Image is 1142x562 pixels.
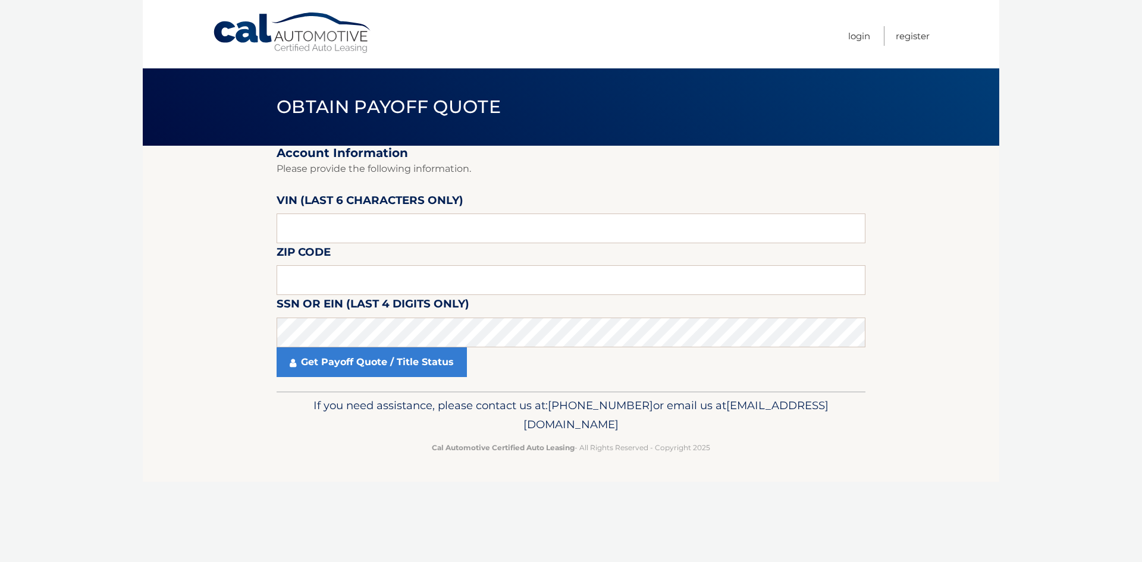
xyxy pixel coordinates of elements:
h2: Account Information [277,146,865,161]
strong: Cal Automotive Certified Auto Leasing [432,443,575,452]
span: Obtain Payoff Quote [277,96,501,118]
p: If you need assistance, please contact us at: or email us at [284,396,858,434]
a: Login [848,26,870,46]
span: [PHONE_NUMBER] [548,398,653,412]
p: Please provide the following information. [277,161,865,177]
a: Get Payoff Quote / Title Status [277,347,467,377]
a: Cal Automotive [212,12,373,54]
p: - All Rights Reserved - Copyright 2025 [284,441,858,454]
label: Zip Code [277,243,331,265]
label: VIN (last 6 characters only) [277,191,463,214]
label: SSN or EIN (last 4 digits only) [277,295,469,317]
a: Register [896,26,930,46]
